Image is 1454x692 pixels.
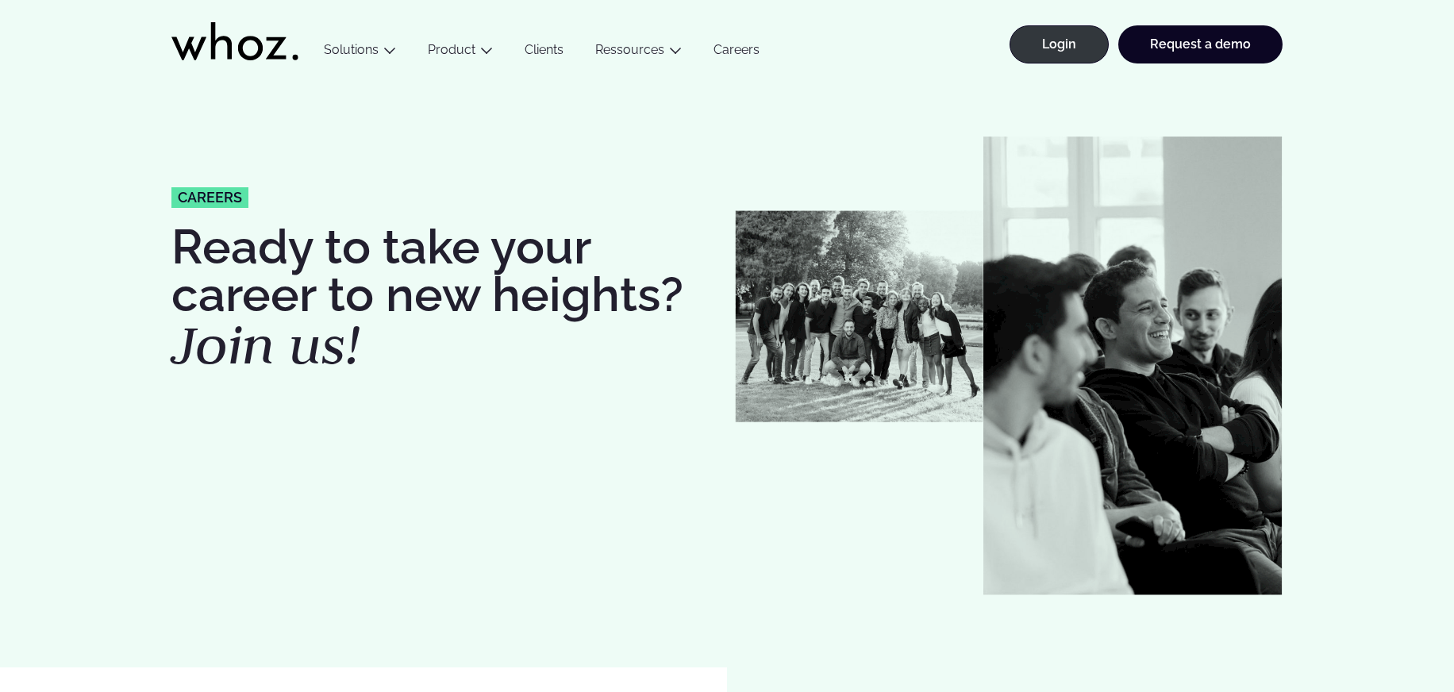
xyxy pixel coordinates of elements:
button: Ressources [579,42,698,63]
a: Clients [509,42,579,63]
a: Product [428,42,475,57]
h1: Ready to take your career to new heights? [171,223,719,372]
a: Careers [698,42,775,63]
button: Product [412,42,509,63]
a: Ressources [595,42,664,57]
button: Solutions [308,42,412,63]
span: careers [178,190,242,205]
a: Login [1010,25,1109,63]
em: Join us! [171,309,360,379]
a: Request a demo [1118,25,1283,63]
img: Whozzies-Team-Revenue [735,210,983,422]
